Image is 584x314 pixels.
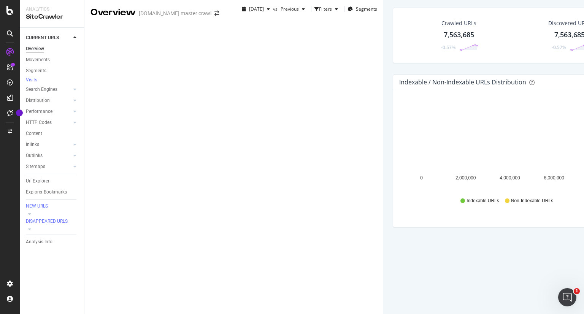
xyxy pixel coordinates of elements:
div: 7,563,685 [444,30,474,40]
span: 2025 Aug. 11th [249,6,264,12]
a: Overview [26,45,79,53]
div: DISAPPEARED URLS [26,218,68,225]
div: NEW URLS [26,203,48,209]
div: -0.57% [441,44,455,51]
span: vs [273,6,278,12]
span: 1 [574,288,580,294]
div: Sitemaps [26,163,45,171]
div: Analytics [26,6,78,13]
span: Previous [278,6,299,12]
div: Analysis Info [26,238,52,246]
a: Distribution [26,97,71,105]
text: 0 [420,175,423,181]
span: Segments [356,6,377,12]
div: Search Engines [26,86,57,94]
button: Filters [314,3,341,15]
button: [DATE] [239,3,273,15]
button: Segments [348,3,377,15]
span: Non-Indexable URLs [511,198,553,204]
a: Performance [26,108,71,116]
a: Inlinks [26,141,71,149]
a: Content [26,130,79,138]
a: DISAPPEARED URLS [26,218,79,225]
div: Crawled URLs [441,19,476,27]
div: Indexable / Non-Indexable URLs Distribution [399,78,526,86]
a: HTTP Codes [26,119,71,127]
a: Explorer Bookmarks [26,188,79,196]
div: Tooltip anchor [16,109,23,116]
div: SiteCrawler [26,13,78,21]
div: CURRENT URLS [26,34,59,42]
div: Distribution [26,97,50,105]
div: Inlinks [26,141,39,149]
div: Movements [26,56,50,64]
div: -0.57% [552,44,566,51]
div: Explorer Bookmarks [26,188,67,196]
div: Url Explorer [26,177,49,185]
div: Content [26,130,42,138]
iframe: Intercom live chat [558,288,576,306]
span: Indexable URLs [467,198,499,204]
a: Outlinks [26,152,71,160]
div: Outlinks [26,152,43,160]
div: Overview [90,6,136,19]
div: Performance [26,108,52,116]
text: 2,000,000 [455,175,476,181]
div: Overview [26,45,44,53]
div: Filters [319,6,332,12]
div: HTTP Codes [26,119,52,127]
div: arrow-right-arrow-left [214,11,219,16]
a: Visits [26,76,45,84]
a: CURRENT URLS [26,34,71,42]
a: Analysis Info [26,238,79,246]
a: Sitemaps [26,163,71,171]
a: NEW URLS [26,203,79,210]
a: Movements [26,56,79,64]
a: Url Explorer [26,177,79,185]
a: Segments [26,67,79,75]
div: Visits [26,77,37,83]
button: Previous [278,3,308,15]
div: Segments [26,67,46,75]
text: 6,000,000 [544,175,565,181]
div: [DOMAIN_NAME] master crawl [139,10,211,17]
text: 4,000,000 [500,175,520,181]
a: Search Engines [26,86,71,94]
